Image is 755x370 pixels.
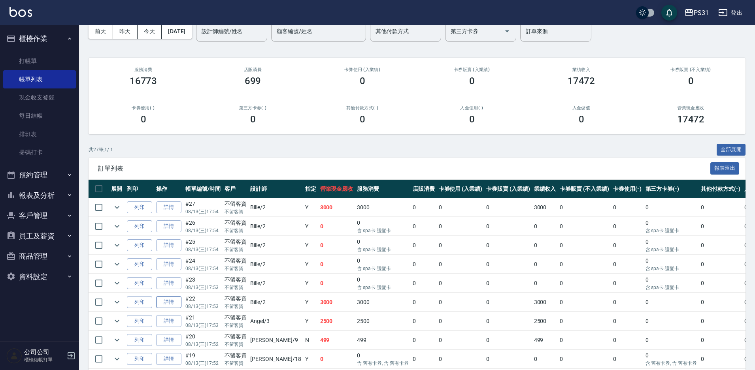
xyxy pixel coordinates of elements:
[317,67,408,72] h2: 卡券使用 (入業績)
[699,331,742,349] td: 0
[303,312,318,331] td: Y
[437,217,485,236] td: 0
[89,24,113,39] button: 前天
[411,255,437,274] td: 0
[225,332,247,341] div: 不留客資
[225,351,247,360] div: 不留客資
[303,350,318,368] td: Y
[644,255,699,274] td: 0
[318,217,355,236] td: 0
[661,5,677,21] button: save
[355,274,410,293] td: 0
[611,293,644,312] td: 0
[501,25,513,38] button: Open
[532,198,558,217] td: 3000
[644,350,699,368] td: 0
[484,217,532,236] td: 0
[699,255,742,274] td: 0
[677,114,705,125] h3: 17472
[111,258,123,270] button: expand row
[427,105,517,111] h2: 入金使用(-)
[532,293,558,312] td: 3000
[484,198,532,217] td: 0
[646,105,736,111] h2: 營業現金應收
[646,246,697,253] p: 含 spa卡.護髮卡
[303,217,318,236] td: Y
[699,312,742,331] td: 0
[225,208,247,215] p: 不留客資
[469,114,475,125] h3: 0
[3,185,76,206] button: 報表及分析
[611,350,644,368] td: 0
[303,236,318,255] td: Y
[303,274,318,293] td: Y
[688,75,694,86] h3: 0
[3,52,76,70] a: 打帳單
[318,331,355,349] td: 499
[303,180,318,198] th: 指定
[318,236,355,255] td: 0
[225,265,247,272] p: 不留客資
[208,105,298,111] h2: 第三方卡券(-)
[185,341,221,348] p: 08/13 (三) 17:52
[156,201,181,214] a: 詳情
[357,360,408,367] p: 含 舊有卡券, 含 舊有卡券
[111,296,123,308] button: expand row
[183,274,223,293] td: #23
[532,312,558,331] td: 2500
[357,265,408,272] p: 含 spa卡.護髮卡
[699,293,742,312] td: 0
[357,246,408,253] p: 含 spa卡.護髮卡
[710,164,740,172] a: 報表匯出
[127,334,152,346] button: 列印
[532,274,558,293] td: 0
[208,67,298,72] h2: 店販消費
[127,220,152,233] button: 列印
[225,284,247,291] p: 不留客資
[411,217,437,236] td: 0
[248,180,303,198] th: 設計師
[183,312,223,331] td: #21
[3,205,76,226] button: 客戶管理
[699,198,742,217] td: 0
[183,255,223,274] td: #24
[355,255,410,274] td: 0
[646,284,697,291] p: 含 spa卡.護髮卡
[138,24,162,39] button: 今天
[3,88,76,107] a: 現金收支登錄
[248,236,303,255] td: Bille /2
[3,107,76,125] a: 每日結帳
[427,67,517,72] h2: 卡券販賣 (入業績)
[248,293,303,312] td: Bille /2
[611,198,644,217] td: 0
[250,114,256,125] h3: 0
[437,293,485,312] td: 0
[317,105,408,111] h2: 其他付款方式(-)
[536,105,627,111] h2: 入金儲值
[644,180,699,198] th: 第三方卡券(-)
[532,350,558,368] td: 0
[357,227,408,234] p: 含 spa卡.護髮卡
[183,350,223,368] td: #19
[3,165,76,185] button: 預約管理
[646,67,736,72] h2: 卡券販賣 (不入業績)
[411,312,437,331] td: 0
[558,293,611,312] td: 0
[644,198,699,217] td: 0
[111,353,123,365] button: expand row
[437,312,485,331] td: 0
[248,350,303,368] td: [PERSON_NAME] /18
[127,239,152,252] button: 列印
[225,200,247,208] div: 不留客資
[694,8,709,18] div: PS31
[225,276,247,284] div: 不留客資
[355,312,410,331] td: 2500
[98,67,189,72] h3: 服務消費
[710,162,740,175] button: 報表匯出
[185,303,221,310] p: 08/13 (三) 17:53
[183,236,223,255] td: #25
[303,255,318,274] td: Y
[355,331,410,349] td: 499
[644,274,699,293] td: 0
[111,334,123,346] button: expand row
